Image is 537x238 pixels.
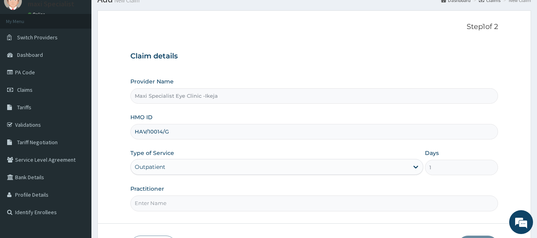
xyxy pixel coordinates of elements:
[28,12,47,17] a: Online
[17,86,33,93] span: Claims
[425,149,439,157] label: Days
[130,4,149,23] div: Minimize live chat window
[17,51,43,58] span: Dashboard
[28,0,74,8] p: maxi Specialist
[130,23,498,31] p: Step 1 of 2
[17,139,58,146] span: Tariff Negotiation
[135,163,165,171] div: Outpatient
[17,104,31,111] span: Tariffs
[130,52,498,61] h3: Claim details
[41,45,134,55] div: Chat with us now
[130,77,174,85] label: Provider Name
[130,124,498,139] input: Enter HMO ID
[17,34,58,41] span: Switch Providers
[46,70,110,150] span: We're online!
[130,195,498,211] input: Enter Name
[130,113,153,121] label: HMO ID
[15,40,32,60] img: d_794563401_company_1708531726252_794563401
[130,185,164,193] label: Practitioner
[4,156,151,184] textarea: Type your message and hit 'Enter'
[130,149,174,157] label: Type of Service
